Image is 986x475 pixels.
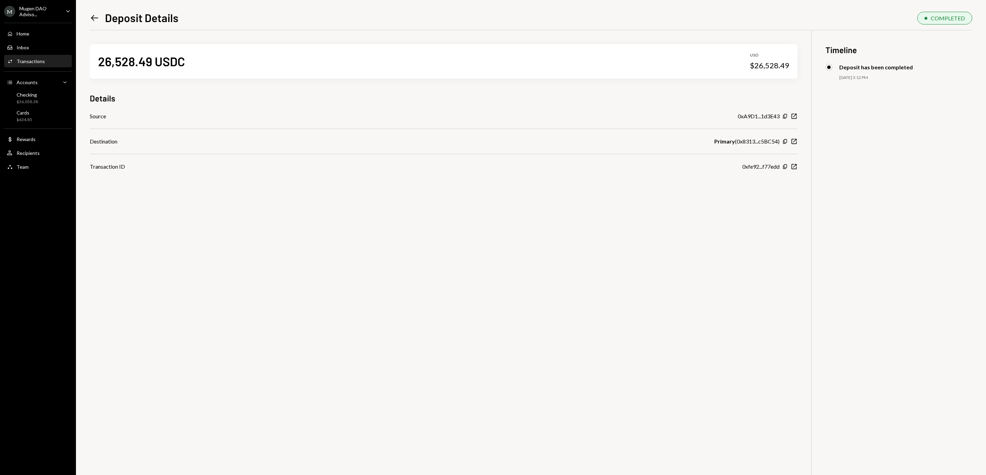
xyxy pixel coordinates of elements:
div: Checking [17,92,38,98]
div: M [4,6,15,17]
a: Inbox [4,41,72,53]
div: $26,528.49 [750,61,789,70]
div: [DATE] 3:12 PM [839,75,972,81]
div: USD [750,52,789,58]
div: Team [17,164,29,170]
div: 26,528.49 USDC [98,53,185,69]
div: $26,058.38 [17,99,38,105]
div: Transactions [17,58,45,64]
div: Destination [90,137,117,146]
a: Accounts [4,76,72,88]
div: Recipients [17,150,40,156]
div: Home [17,31,29,37]
a: Transactions [4,55,72,67]
a: Home [4,27,72,40]
div: COMPLETED [931,15,965,21]
a: Checking$26,058.38 [4,90,72,106]
div: $634.85 [17,117,32,123]
div: Inbox [17,44,29,50]
div: 0xfe92...f77edd [742,162,780,171]
h1: Deposit Details [105,11,178,24]
div: ( 0x8313...c5BC54 ) [714,137,780,146]
b: Primary [714,137,735,146]
h3: Timeline [825,44,972,56]
a: Team [4,160,72,173]
div: Source [90,112,106,120]
div: Rewards [17,136,36,142]
a: Recipients [4,147,72,159]
a: Rewards [4,133,72,145]
a: Cards$634.85 [4,108,72,124]
div: Mugen DAO Adviso... [19,6,60,17]
h3: Details [90,92,115,104]
div: 0xA9D1...1d3E43 [738,112,780,120]
div: Transaction ID [90,162,125,171]
div: Accounts [17,79,38,85]
div: Deposit has been completed [839,64,913,70]
div: Cards [17,110,32,116]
